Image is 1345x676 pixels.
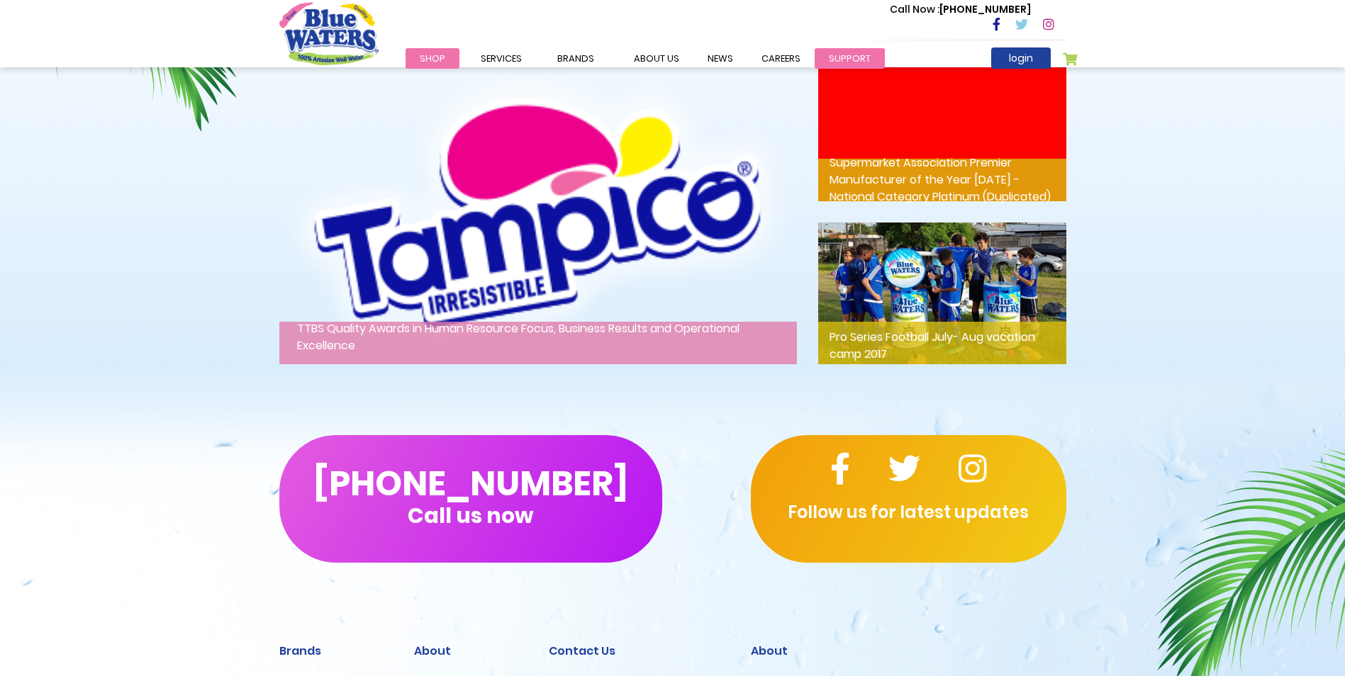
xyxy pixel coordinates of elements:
button: [PHONE_NUMBER]Call us now [279,435,662,563]
a: News [693,48,747,69]
a: store logo [279,2,379,64]
h2: About [751,644,1066,658]
a: support [815,48,885,69]
span: Shop [420,52,445,65]
span: Brands [557,52,594,65]
a: Pro Series Football July- Aug vacation camp 2017 [818,284,1066,300]
img: TTBS Quality Awards in Human Resource Focus, Business Results and Operational Excellence [279,60,797,364]
a: TTBS Quality Awards in Human Resource Focus, Business Results and Operational Excellence [279,203,797,219]
span: Call Now : [890,2,939,16]
img: Pro Series Football July- Aug vacation camp 2017 [818,222,1066,364]
a: about us [620,48,693,69]
h2: Brands [279,644,393,658]
span: Call us now [408,512,533,519]
p: Supermarket Association Premier Manufacturer of the Year [DATE] - National Category Platinum (Dup... [818,159,1066,201]
a: careers [747,48,815,69]
p: [PHONE_NUMBER] [890,2,1031,17]
a: login [991,47,1051,69]
h2: Contact Us [549,644,730,658]
p: TTBS Quality Awards in Human Resource Focus, Business Results and Operational Excellence [279,322,797,364]
p: Follow us for latest updates [751,500,1066,525]
p: Pro Series Football July- Aug vacation camp 2017 [818,322,1066,364]
span: Services [481,52,522,65]
h2: About [414,644,528,658]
